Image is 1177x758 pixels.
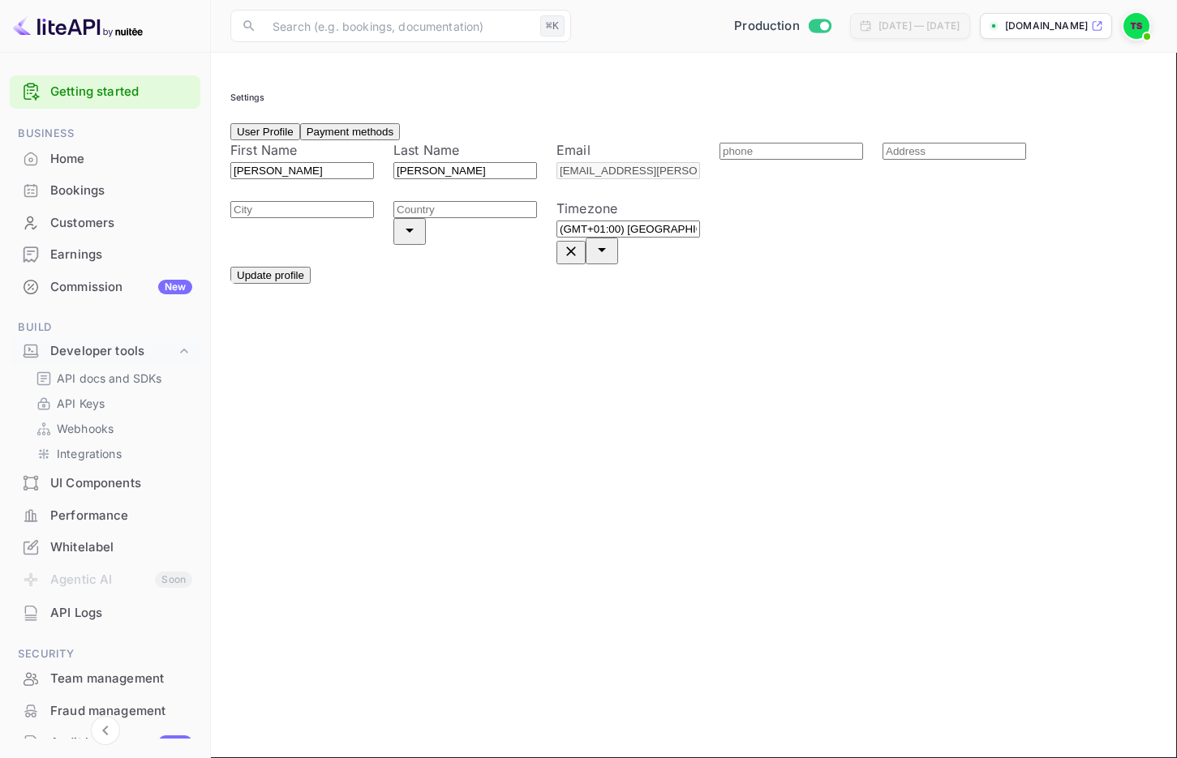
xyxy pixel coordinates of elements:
h6: Settings [230,92,1158,103]
a: Integrations [36,445,187,462]
input: Email [556,162,700,179]
a: Earnings [10,239,200,269]
a: Whitelabel [10,532,200,562]
img: Teddie Scott [1123,13,1149,39]
div: Earnings [50,246,192,264]
div: API Logs [50,604,192,623]
div: UI Components [50,474,192,493]
div: Webhooks [29,417,194,440]
a: Team management [10,663,200,693]
label: First Name [230,142,298,158]
div: Customers [10,208,200,239]
button: Open [586,238,618,264]
div: Fraud management [10,696,200,727]
input: Search (e.g. bookings, documentation) [263,10,534,42]
p: [DOMAIN_NAME] [1005,19,1088,33]
div: UI Components [10,468,200,499]
input: City [230,201,374,218]
div: Switch to Sandbox mode [728,17,837,36]
div: Performance [10,500,200,532]
div: API Keys [29,392,194,415]
div: Audit logs [50,734,192,752]
p: Integrations [57,445,122,462]
div: API docs and SDKs [29,366,194,390]
a: API docs and SDKs [36,370,187,387]
a: Bookings [10,175,200,205]
input: Country [393,201,537,218]
button: Open [393,218,426,245]
label: Last Name [393,142,459,158]
span: Build [10,319,200,336]
div: Customers [50,214,192,233]
a: Webhooks [36,420,187,437]
a: UI Components [10,468,200,498]
div: ⌘K [540,15,565,36]
div: Team management [50,670,192,688]
div: New [158,280,192,294]
p: Webhooks [57,420,114,437]
div: Performance [50,507,192,525]
div: Team management [10,663,200,695]
div: Developer tools [50,342,176,361]
div: API Logs [10,597,200,629]
button: Clear [556,241,586,264]
div: Home [10,143,200,175]
span: Security [10,645,200,663]
a: API Logs [10,597,200,627]
span: Production [734,17,800,36]
p: API Keys [57,395,105,412]
div: CommissionNew [10,272,200,303]
div: Commission [50,278,192,297]
p: API docs and SDKs [57,370,162,387]
div: Integrations [29,442,194,465]
div: Whitelabel [10,532,200,563]
div: Home [50,150,192,169]
input: Address [883,143,1026,160]
a: API Keys [36,395,187,412]
label: Timezone [556,200,617,216]
div: Bookings [10,175,200,207]
div: New [158,735,192,750]
button: Collapse navigation [91,716,120,745]
a: CommissionNew [10,272,200,302]
div: Whitelabel [50,538,192,557]
input: phone [720,143,863,160]
label: Email [556,142,591,158]
a: Customers [10,208,200,238]
div: [DATE] — [DATE] [878,19,960,33]
input: First Name [230,162,374,179]
a: Home [10,143,200,173]
div: Getting started [10,75,200,109]
input: Last Name [393,162,537,179]
div: Developer tools [10,337,200,366]
div: Fraud management [50,702,192,721]
div: Bookings [50,182,192,200]
img: LiteAPI logo [13,13,143,39]
a: Fraud management [10,696,200,726]
span: Business [10,125,200,143]
button: Update profile [230,267,311,284]
a: Performance [10,500,200,530]
a: Audit logsNew [10,727,200,757]
div: Earnings [10,239,200,271]
a: Getting started [50,83,192,101]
